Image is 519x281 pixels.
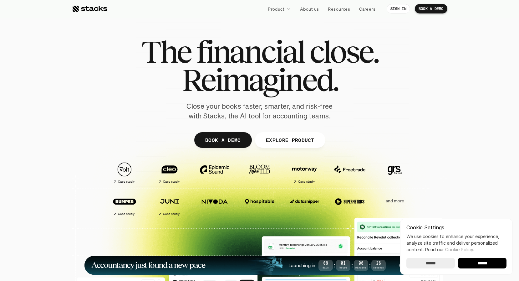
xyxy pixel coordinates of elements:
[141,38,191,66] span: The
[298,180,315,184] h2: Case study
[309,38,378,66] span: close.
[445,247,473,252] a: Cookie Policy
[181,101,338,121] p: Close your books faster, smarter, and risk-free with Stacks, the AI tool for accounting teams.
[336,267,350,269] span: Hours
[415,4,447,13] a: BOOK A DEMO
[196,38,304,66] span: financial
[375,198,414,204] p: and more
[328,6,350,12] p: Resources
[390,7,406,11] p: SIGN IN
[406,225,506,230] p: Cookie Settings
[150,159,189,186] a: Case study
[105,159,144,186] a: Case study
[296,3,323,14] a: About us
[285,159,324,186] a: Case study
[91,262,206,269] h1: Accountancy just found a new pace
[387,4,410,13] a: SIGN IN
[266,135,314,144] p: EXPLORE PRODUCT
[354,262,368,265] span: 00
[118,180,135,184] h2: Case study
[318,267,333,269] span: Days
[371,262,386,265] span: 26
[300,6,319,12] p: About us
[181,66,338,94] span: Reimagined.
[371,267,386,269] span: Seconds
[324,3,354,14] a: Resources
[350,262,354,269] strong: :
[194,132,252,148] a: BOOK A DEMO
[425,247,474,252] span: Read our .
[163,180,180,184] h2: Case study
[118,212,135,216] h2: Case study
[268,6,284,12] p: Product
[74,145,101,149] a: Privacy Policy
[333,262,336,269] strong: :
[368,262,371,269] strong: :
[288,262,315,269] h4: Launching in
[84,256,435,275] a: Accountancy just found a new paceLaunching in09Days:01Hours:00Minutes:26SecondsLEARN MORE
[105,191,144,218] a: Case study
[359,6,375,12] p: Careers
[255,132,325,148] a: EXPLORE PRODUCT
[355,3,379,14] a: Careers
[205,135,241,144] p: BOOK A DEMO
[163,212,180,216] h2: Case study
[354,267,368,269] span: Minutes
[419,7,444,11] p: BOOK A DEMO
[150,191,189,218] a: Case study
[336,262,350,265] span: 01
[406,233,506,253] p: We use cookies to enhance your experience, analyze site traffic and deliver personalized content.
[318,262,333,265] span: 09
